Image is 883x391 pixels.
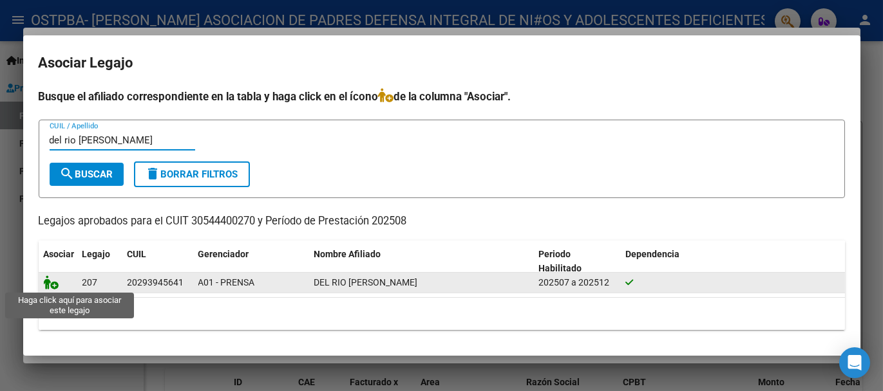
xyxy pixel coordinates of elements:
[198,277,255,287] span: A01 - PRENSA
[39,298,845,330] div: 1 registros
[146,168,238,180] span: Borrar Filtros
[134,161,250,187] button: Borrar Filtros
[839,347,870,378] div: Open Intercom Messenger
[39,51,845,75] h2: Asociar Legajo
[39,214,845,230] p: Legajos aprobados para el CUIT 30544400270 y Período de Prestación 202508
[60,166,75,181] mat-icon: search
[625,249,679,259] span: Dependencia
[128,249,147,259] span: CUIL
[82,277,98,287] span: 207
[309,241,534,283] datatable-header-cell: Nombre Afiliado
[146,166,161,181] mat-icon: delete
[128,275,184,290] div: 20293945641
[39,88,845,105] h4: Busque el afiliado correspondiente en la tabla y haga click en el ícono de la columna "Asociar".
[198,249,249,259] span: Gerenciador
[122,241,193,283] datatable-header-cell: CUIL
[44,249,75,259] span: Asociar
[538,249,582,274] span: Periodo Habilitado
[50,163,124,186] button: Buscar
[60,168,113,180] span: Buscar
[193,241,309,283] datatable-header-cell: Gerenciador
[82,249,111,259] span: Legajo
[538,275,615,290] div: 202507 a 202512
[533,241,620,283] datatable-header-cell: Periodo Habilitado
[77,241,122,283] datatable-header-cell: Legajo
[620,241,845,283] datatable-header-cell: Dependencia
[314,277,418,287] span: DEL RIO DANIEL HUGO
[39,241,77,283] datatable-header-cell: Asociar
[314,249,381,259] span: Nombre Afiliado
